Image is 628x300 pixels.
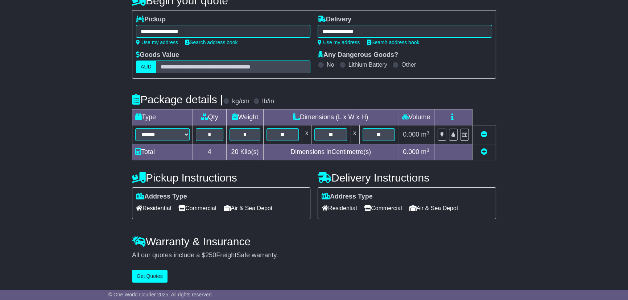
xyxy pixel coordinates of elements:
[322,193,373,201] label: Address Type
[193,109,227,125] td: Qty
[132,236,496,247] h4: Warranty & Insurance
[367,39,419,45] a: Search address book
[136,51,179,59] label: Goods Value
[185,39,237,45] a: Search address book
[193,144,227,160] td: 4
[481,131,487,138] a: Remove this item
[401,61,416,68] label: Other
[318,172,496,184] h4: Delivery Instructions
[108,292,213,297] span: © One World Courier 2025. All rights reserved.
[350,125,359,144] td: x
[302,125,311,144] td: x
[318,51,398,59] label: Any Dangerous Goods?
[264,109,398,125] td: Dimensions (L x W x H)
[132,144,193,160] td: Total
[398,109,434,125] td: Volume
[136,193,187,201] label: Address Type
[426,130,429,136] sup: 3
[481,148,487,155] a: Add new item
[403,131,419,138] span: 0.000
[132,109,193,125] td: Type
[136,16,166,24] label: Pickup
[409,203,458,214] span: Air & Sea Depot
[322,203,357,214] span: Residential
[136,203,171,214] span: Residential
[264,144,398,160] td: Dimensions in Centimetre(s)
[132,93,223,105] h4: Package details |
[327,61,334,68] label: No
[318,16,351,24] label: Delivery
[318,39,360,45] a: Use my address
[224,203,273,214] span: Air & Sea Depot
[364,203,402,214] span: Commercial
[403,148,419,155] span: 0.000
[426,147,429,153] sup: 3
[421,148,429,155] span: m
[231,148,238,155] span: 20
[178,203,216,214] span: Commercial
[262,97,274,105] label: lb/in
[132,172,310,184] h4: Pickup Instructions
[136,39,178,45] a: Use my address
[421,131,429,138] span: m
[226,144,264,160] td: Kilo(s)
[226,109,264,125] td: Weight
[132,270,168,283] button: Get Quotes
[205,251,216,259] span: 250
[132,251,496,259] div: All our quotes include a $ FreightSafe warranty.
[136,61,156,73] label: AUD
[348,61,387,68] label: Lithium Battery
[232,97,249,105] label: kg/cm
